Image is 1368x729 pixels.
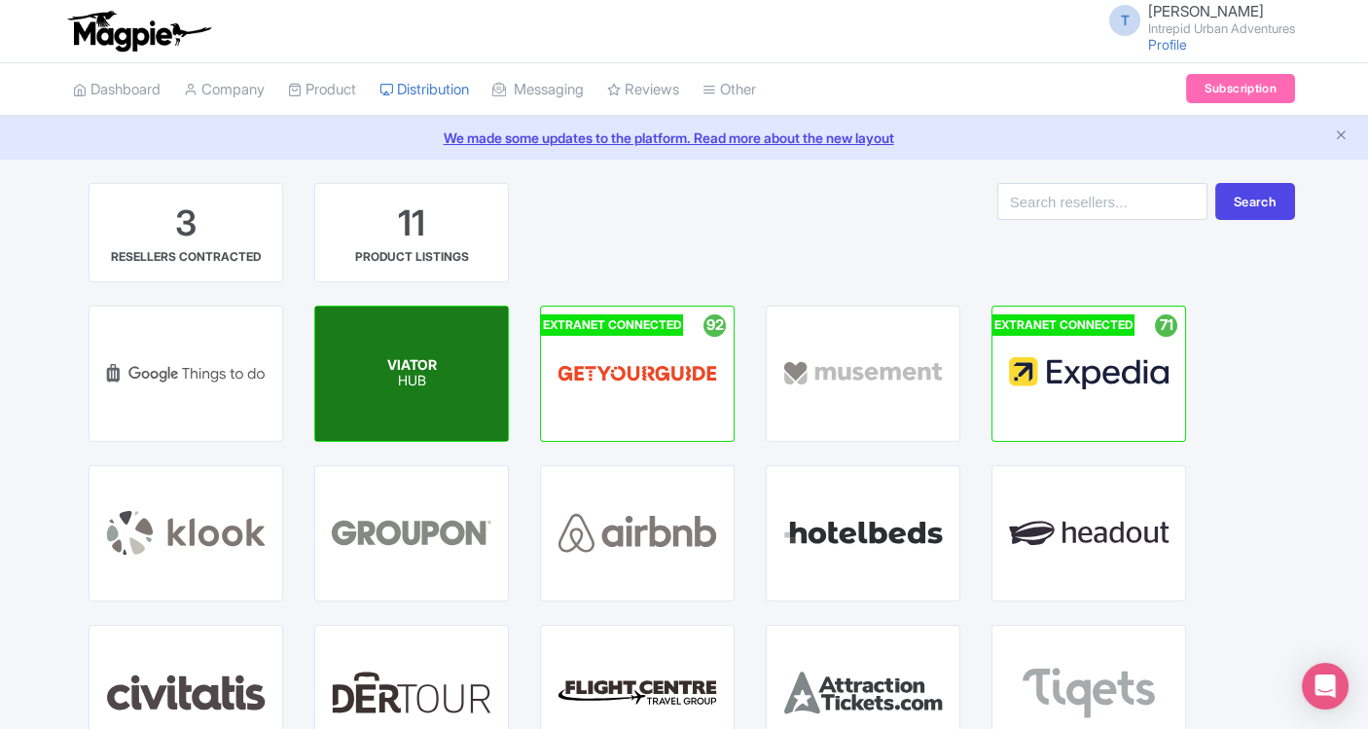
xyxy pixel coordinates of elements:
[89,183,283,282] a: 3 RESELLERS CONTRACTED
[1302,663,1349,710] div: Open Intercom Messenger
[607,63,679,117] a: Reviews
[175,200,197,248] div: 3
[288,63,356,117] a: Product
[1098,4,1295,35] a: T [PERSON_NAME] Intrepid Urban Adventures
[702,63,756,117] a: Other
[355,248,469,266] div: PRODUCT LISTINGS
[111,248,261,266] div: RESELLERS CONTRACTED
[1148,22,1295,35] small: Intrepid Urban Adventures
[1186,74,1295,103] a: Subscription
[997,183,1207,220] input: Search resellers...
[1148,36,1187,53] a: Profile
[379,63,469,117] a: Distribution
[1148,2,1264,20] span: [PERSON_NAME]
[387,374,437,390] p: HUB
[73,63,161,117] a: Dashboard
[492,63,584,117] a: Messaging
[314,183,509,282] a: 11 PRODUCT LISTINGS
[1215,183,1295,220] button: Search
[63,10,214,53] img: logo-ab69f6fb50320c5b225c76a69d11143b.png
[540,306,735,442] a: EXTRANET CONNECTED 92
[991,306,1186,442] a: EXTRANET CONNECTED 71
[1109,5,1140,36] span: T
[387,356,437,373] span: VIATOR
[1334,126,1349,148] button: Close announcement
[398,200,425,248] div: 11
[184,63,265,117] a: Company
[314,306,509,442] a: EXTRANET CONNECTED 91 VIATOR HUB
[12,128,1356,148] a: We made some updates to the platform. Read more about the new layout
